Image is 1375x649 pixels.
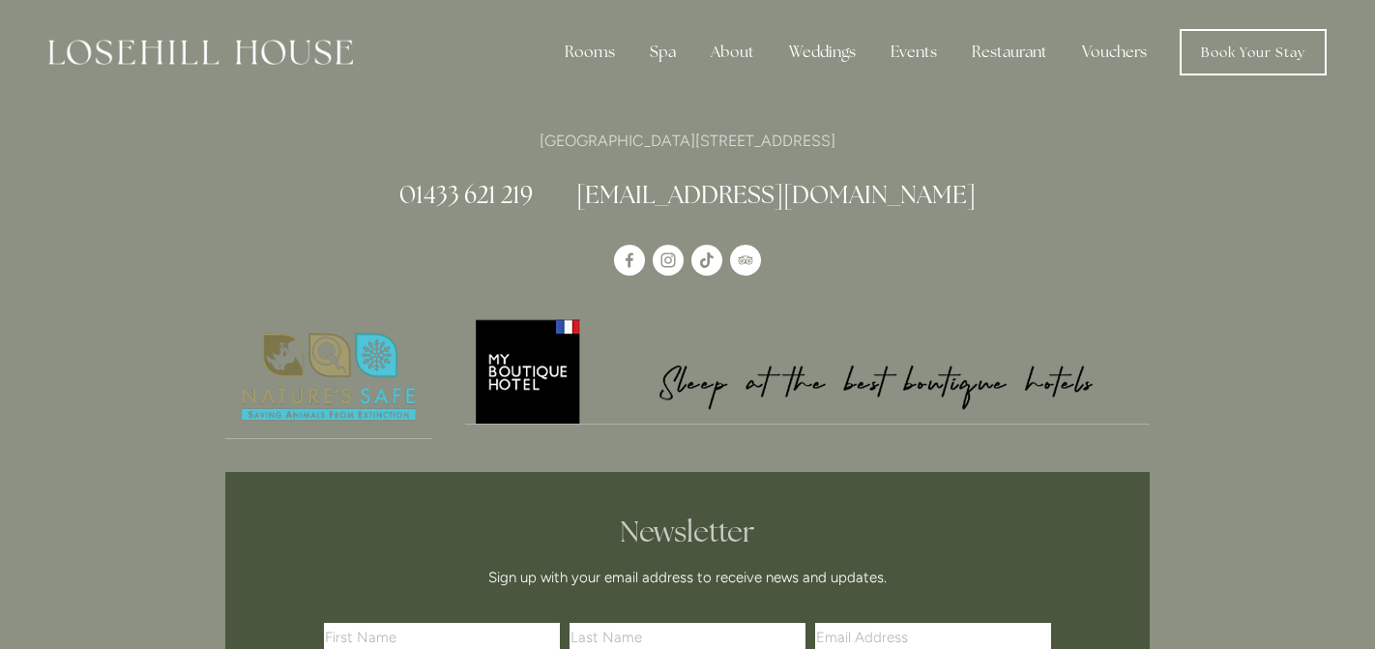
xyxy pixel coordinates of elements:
a: Vouchers [1067,33,1162,72]
div: Events [875,33,952,72]
h2: Newsletter [331,515,1044,549]
a: Instagram [653,245,684,276]
div: Spa [634,33,691,72]
a: TikTok [691,245,722,276]
img: My Boutique Hotel - Logo [465,316,1151,424]
div: Restaurant [956,33,1063,72]
a: Losehill House Hotel & Spa [614,245,645,276]
div: About [695,33,770,72]
img: Nature's Safe - Logo [225,316,432,438]
div: Weddings [774,33,871,72]
a: Book Your Stay [1180,29,1327,75]
a: My Boutique Hotel - Logo [465,316,1151,425]
div: Rooms [549,33,630,72]
a: Nature's Safe - Logo [225,316,432,439]
p: Sign up with your email address to receive news and updates. [331,566,1044,589]
a: [EMAIL_ADDRESS][DOMAIN_NAME] [576,179,976,210]
a: 01433 621 219 [399,179,533,210]
a: TripAdvisor [730,245,761,276]
p: [GEOGRAPHIC_DATA][STREET_ADDRESS] [225,128,1150,154]
img: Losehill House [48,40,353,65]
